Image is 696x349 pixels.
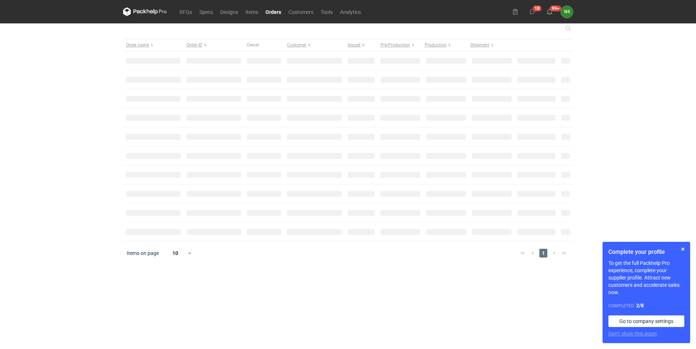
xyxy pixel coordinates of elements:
[423,39,469,51] button: Production
[469,39,515,51] button: Shipment
[348,42,360,48] span: Issued
[561,6,573,18] button: NS
[561,6,573,18] div: Natalia Stępak
[345,39,378,51] button: Issued
[187,42,202,48] span: Order ID
[287,42,306,48] span: Customer
[380,42,410,48] span: Pre-Production
[196,7,217,16] a: Specs
[378,39,423,51] button: Pre-Production
[247,42,259,48] span: Owner
[317,7,336,16] a: Tools
[164,248,187,258] div: 10
[608,248,684,256] h1: Complete your profile
[527,6,538,18] button: 18
[176,7,196,16] a: RFQs
[425,42,447,48] span: Production
[184,39,244,51] button: Order ID
[285,7,317,16] a: Customers
[126,42,149,48] span: Order name
[608,259,684,296] p: To get the full Packhelp Pro experience, complete your supplier profile. Attract new customers an...
[470,42,489,48] span: Shipment
[608,330,657,337] button: Don’t show this again
[242,7,262,16] a: Items
[123,39,184,51] button: Order name
[636,303,644,308] strong: 2 / 8
[544,6,555,18] button: 99+
[262,7,285,16] a: Orders
[284,39,345,51] button: Customer
[123,7,167,16] svg: Packhelp Pro
[608,302,684,309] div: Completed:
[539,249,547,258] span: 1
[678,245,687,254] button: Skip for now
[336,7,364,16] a: Analytics
[127,249,159,257] span: Items on page
[608,315,684,327] a: Go to company settings
[217,7,242,16] a: Designs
